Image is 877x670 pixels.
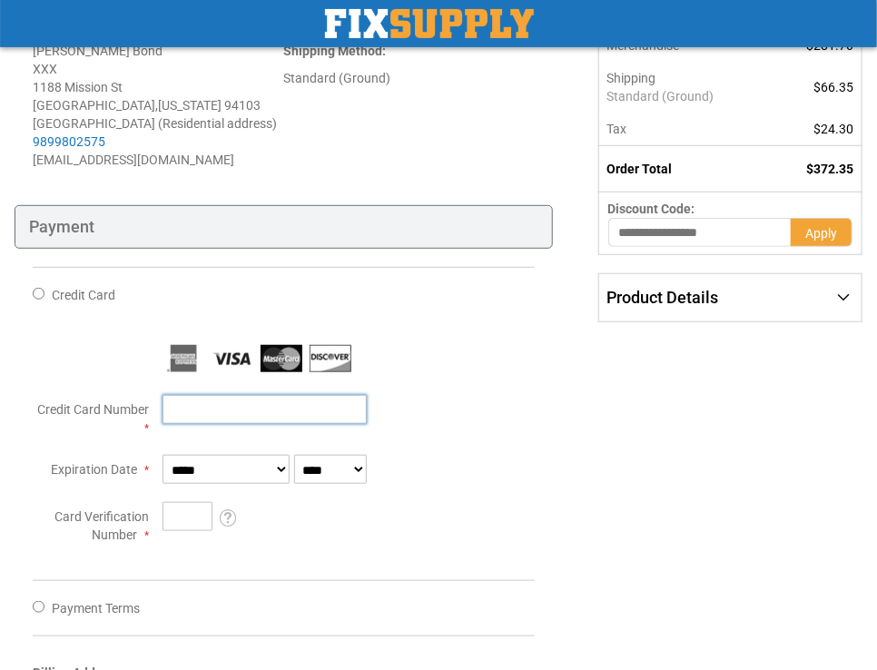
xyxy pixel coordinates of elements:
[283,44,386,58] strong: :
[805,226,837,241] span: Apply
[33,153,234,167] span: [EMAIL_ADDRESS][DOMAIN_NAME]
[607,71,656,85] span: Shipping
[310,345,351,372] img: Discover
[54,509,149,542] span: Card Verification Number
[33,42,283,169] address: [PERSON_NAME] Bond XXX 1188 Mission St [GEOGRAPHIC_DATA] , 94103 [GEOGRAPHIC_DATA] (Residential a...
[283,44,382,58] span: Shipping Method
[51,462,137,477] span: Expiration Date
[163,345,204,372] img: American Express
[607,162,673,176] strong: Order Total
[158,98,222,113] span: [US_STATE]
[212,345,253,372] img: Visa
[37,402,149,417] span: Credit Card Number
[52,288,115,302] span: Credit Card
[325,9,534,38] a: store logo
[607,288,719,307] span: Product Details
[283,69,534,87] div: Standard (Ground)
[598,113,772,146] th: Tax
[325,9,534,38] img: Fix Industrial Supply
[813,122,853,136] span: $24.30
[791,218,852,247] button: Apply
[33,134,105,149] a: 9899802575
[607,87,764,105] span: Standard (Ground)
[806,162,853,176] span: $372.35
[15,205,553,249] div: Payment
[608,202,695,216] span: Discount Code:
[813,80,853,94] span: $66.35
[261,345,302,372] img: MasterCard
[52,601,140,616] span: Payment Terms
